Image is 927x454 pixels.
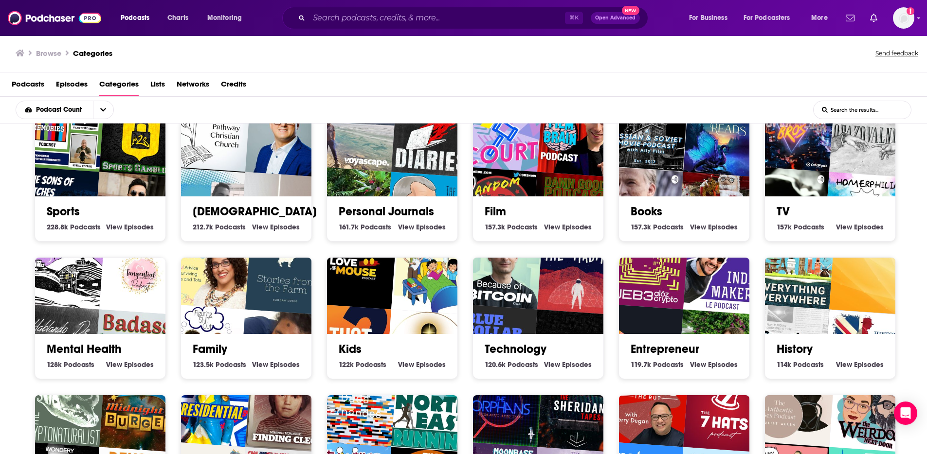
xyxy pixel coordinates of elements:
[591,12,640,24] button: Open AdvancedNew
[777,223,824,231] a: 157k TV Podcasts
[690,360,738,369] a: View Entrepreneur Episodes
[485,223,505,231] span: 157.3k
[416,360,446,369] span: Episodes
[339,360,386,369] a: 122k Kids Podcasts
[339,223,391,231] a: 161.7k Personal Journals Podcasts
[270,360,300,369] span: Episodes
[398,360,446,369] a: View Kids Episodes
[737,10,804,26] button: open menu
[21,226,105,310] div: Sleep With Me
[47,360,62,369] span: 128k
[21,88,105,172] img: Football Kit Memories
[683,94,767,177] img: Finding Fantasy Reads
[683,231,767,315] img: INDIE MAKERS
[842,10,858,26] a: Show notifications dropdown
[245,231,329,315] div: Stories From The Farm
[777,204,790,219] a: TV
[751,226,835,310] img: Everything Everywhere Daily
[167,88,251,172] img: Pilgrim's Pathway Ministries
[751,88,835,172] div: Super Media Bros Podcast
[47,360,94,369] a: 128k Mental Health Podcasts
[631,360,684,369] a: 119.7k Entrepreneur Podcasts
[777,223,792,231] span: 157k
[836,223,884,231] a: View TV Episodes
[150,76,165,96] span: Lists
[193,342,227,356] a: Family
[12,76,44,96] span: Podcasts
[690,360,706,369] span: View
[291,7,657,29] div: Search podcasts, credits, & more...
[631,223,651,231] span: 157.3k
[459,364,543,447] div: The Orphans
[537,369,621,453] img: The Sheridan Tapes
[829,94,913,177] div: Opazovalnica
[177,76,209,96] span: Networks
[99,94,183,177] img: Menace 2 Picks Sports Gambling
[70,223,101,231] span: Podcasts
[309,10,565,26] input: Search podcasts, credits, & more...
[829,231,913,315] img: Anna Palos
[485,204,506,219] a: Film
[398,360,414,369] span: View
[690,223,738,231] a: View Books Episodes
[744,11,790,25] span: For Podcasters
[313,364,397,447] img: Duda Fernandes
[751,364,835,447] img: Authentic Sex with Juliet Allen
[459,88,543,172] div: 90s Court
[356,360,386,369] span: Podcasts
[16,101,129,119] h2: Choose List sort
[690,223,706,231] span: View
[794,223,824,231] span: Podcasts
[508,360,538,369] span: Podcasts
[16,106,93,113] button: open menu
[459,226,543,310] img: Because of Bitcoin
[207,11,242,25] span: Monitoring
[537,231,621,315] img: The Habitat
[391,94,475,177] div: Darknet Diaries
[73,49,112,58] a: Categories
[907,7,914,15] svg: Add a profile image
[270,223,300,231] span: Episodes
[339,223,359,231] span: 161.7k
[398,223,414,231] span: View
[361,223,391,231] span: Podcasts
[99,369,183,453] img: Midnight Burger
[605,88,689,172] div: A Russian & Soviet Movie Podcast with Ally Pitts
[605,364,689,447] div: Beyond the Rut: Create a Life Worth Living in Your Faith, Family, Career
[200,10,254,26] button: open menu
[124,223,154,231] span: Episodes
[36,49,61,58] h3: Browse
[216,360,246,369] span: Podcasts
[245,369,329,453] div: Missing & Murdered: Finding Cleo
[777,360,791,369] span: 114k
[114,10,162,26] button: open menu
[339,360,354,369] span: 122k
[836,223,852,231] span: View
[708,223,738,231] span: Episodes
[893,7,914,29] button: Show profile menu
[167,364,251,447] img: Presidential
[245,94,329,177] img: Rediscover the Gospel
[8,9,101,27] a: Podchaser - Follow, Share and Rate Podcasts
[562,223,592,231] span: Episodes
[221,76,246,96] a: Credits
[21,364,105,447] img: The Cryptonaturalist
[391,231,475,315] div: Práctica Pedagógica Licenciatura en Pedagogía Infantil 4-514015
[777,360,824,369] a: 114k History Podcasts
[631,204,662,219] a: Books
[193,360,214,369] span: 123.5k
[47,342,122,356] a: Mental Health
[167,226,251,310] img: Joy in Chaos Podcast
[313,88,397,172] div: Winging It Travel Podcast
[339,204,434,219] a: Personal Journals
[106,223,122,231] span: View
